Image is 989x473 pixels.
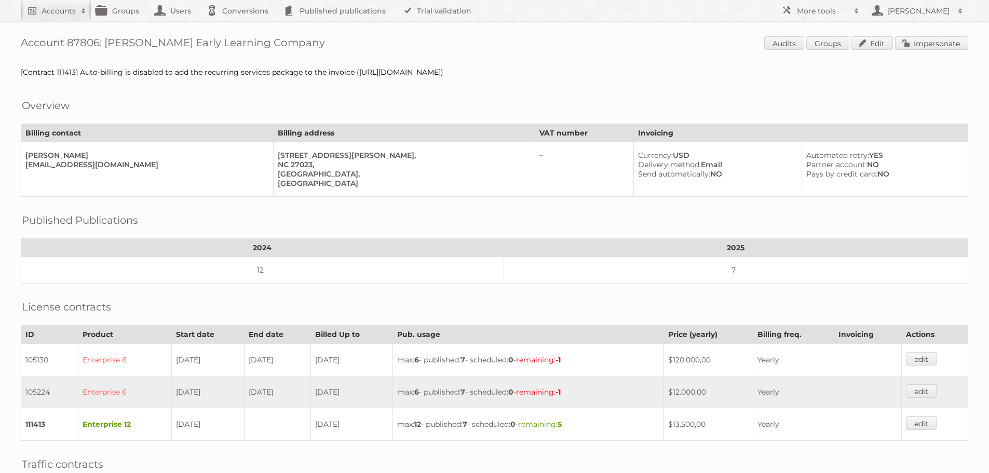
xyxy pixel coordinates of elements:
[806,160,959,169] div: NO
[460,387,465,397] strong: 7
[634,124,968,142] th: Invoicing
[535,124,633,142] th: VAT number
[895,36,968,50] a: Impersonate
[278,169,526,179] div: [GEOGRAPHIC_DATA],
[172,376,244,408] td: [DATE]
[638,151,793,160] div: USD
[21,326,78,344] th: ID
[638,169,710,179] span: Send automatically:
[311,376,392,408] td: [DATE]
[392,376,664,408] td: max: - published: - scheduled: -
[556,355,561,364] strong: -1
[22,456,103,472] h2: Traffic contracts
[806,169,959,179] div: NO
[806,160,867,169] span: Partner account:
[311,408,392,441] td: [DATE]
[392,408,664,441] td: max: - published: - scheduled: -
[414,420,421,429] strong: 12
[172,408,244,441] td: [DATE]
[21,67,968,77] div: [Contract 111413] Auto-billing is disabled to add the recurring services package to the invoice (...
[806,36,849,50] a: Groups
[508,387,513,397] strong: 0
[244,326,310,344] th: End date
[78,344,172,376] td: Enterprise 6
[806,151,869,160] span: Automated retry:
[558,420,562,429] strong: 5
[504,239,968,257] th: 2025
[172,344,244,376] td: [DATE]
[535,142,633,197] td: –
[21,408,78,441] td: 111413
[901,326,968,344] th: Actions
[278,151,526,160] div: [STREET_ADDRESS][PERSON_NAME],
[638,169,793,179] div: NO
[392,326,664,344] th: Pub. usage
[906,384,937,398] a: edit
[414,387,419,397] strong: 6
[244,344,310,376] td: [DATE]
[244,376,310,408] td: [DATE]
[797,6,849,16] h2: More tools
[516,387,561,397] span: remaining:
[906,416,937,430] a: edit
[463,420,467,429] strong: 7
[806,151,959,160] div: YES
[78,376,172,408] td: Enterprise 6
[21,257,504,283] td: 12
[753,344,834,376] td: Yearly
[311,326,392,344] th: Billed Up to
[278,160,526,169] div: NC 27023,
[516,355,561,364] span: remaining:
[504,257,968,283] td: 7
[764,36,804,50] a: Audits
[21,124,274,142] th: Billing contact
[21,376,78,408] td: 105224
[806,169,877,179] span: Pays by credit card:
[25,160,265,169] div: [EMAIL_ADDRESS][DOMAIN_NAME]
[78,326,172,344] th: Product
[664,326,753,344] th: Price (yearly)
[22,299,111,315] h2: License contracts
[906,352,937,366] a: edit
[78,408,172,441] td: Enterprise 12
[172,326,244,344] th: Start date
[638,160,701,169] span: Delivery method:
[25,151,265,160] div: [PERSON_NAME]
[753,326,834,344] th: Billing freq.
[664,344,753,376] td: $120.000,00
[664,408,753,441] td: $13.500,00
[510,420,516,429] strong: 0
[834,326,901,344] th: Invoicing
[638,160,793,169] div: Email
[42,6,76,16] h2: Accounts
[21,36,968,52] h1: Account 87806: [PERSON_NAME] Early Learning Company
[556,387,561,397] strong: -1
[664,376,753,408] td: $12.000,00
[638,151,673,160] span: Currency:
[22,212,138,228] h2: Published Publications
[753,376,834,408] td: Yearly
[851,36,893,50] a: Edit
[753,408,834,441] td: Yearly
[21,239,504,257] th: 2024
[278,179,526,188] div: [GEOGRAPHIC_DATA]
[414,355,419,364] strong: 6
[518,420,562,429] span: remaining:
[392,344,664,376] td: max: - published: - scheduled: -
[21,344,78,376] td: 105130
[274,124,535,142] th: Billing address
[885,6,953,16] h2: [PERSON_NAME]
[22,98,70,113] h2: Overview
[508,355,513,364] strong: 0
[311,344,392,376] td: [DATE]
[460,355,465,364] strong: 7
